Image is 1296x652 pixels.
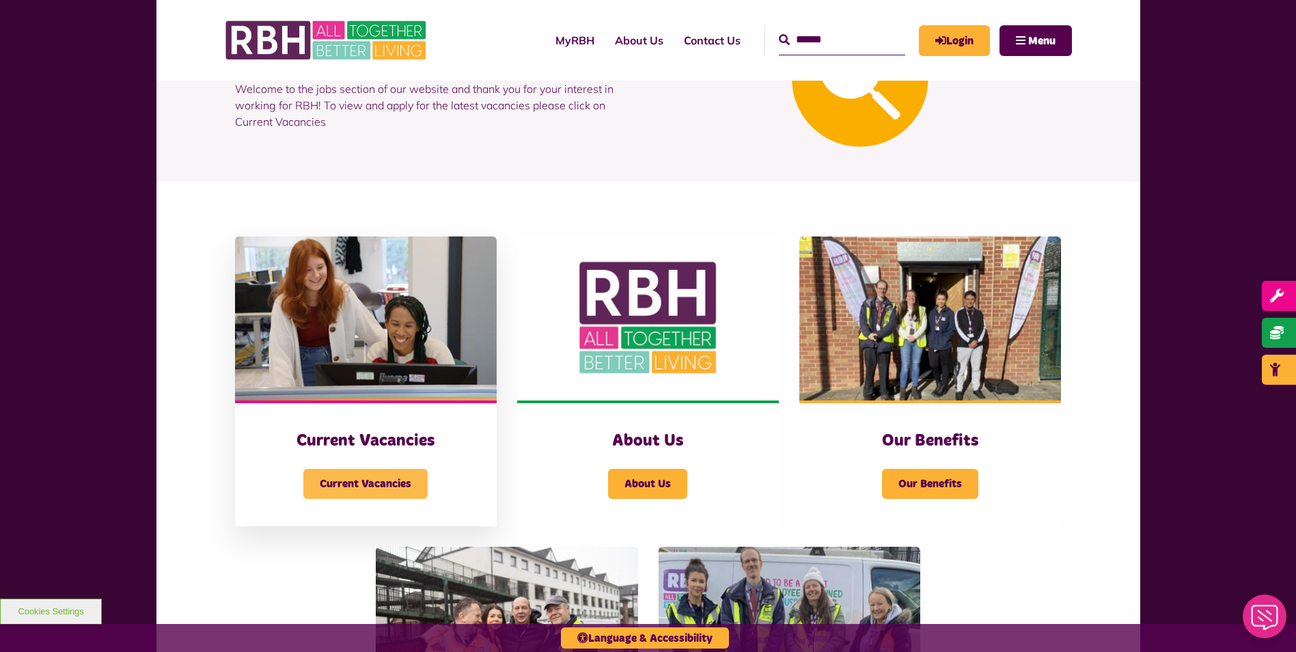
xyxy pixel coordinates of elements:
[608,469,687,499] span: About Us
[605,22,674,59] a: About Us
[235,236,497,526] a: Current Vacancies Current Vacancies
[303,469,428,499] span: Current Vacancies
[882,469,978,499] span: Our Benefits
[235,236,497,400] img: IMG 1470
[799,236,1061,400] img: Dropinfreehold2
[544,431,752,452] h3: About Us
[561,627,729,649] button: Language & Accessibility
[517,236,779,526] a: About Us About Us
[919,25,990,56] a: MyRBH
[545,22,605,59] a: MyRBH
[674,22,751,59] a: Contact Us
[799,236,1061,526] a: Our Benefits Our Benefits
[827,431,1034,452] h3: Our Benefits
[517,236,779,400] img: RBH Logo Social Media 480X360 (1)
[1235,590,1296,652] iframe: Netcall Web Assistant for live chat
[262,431,469,452] h3: Current Vacancies
[225,14,430,67] img: RBH
[999,25,1072,56] button: Navigation
[235,60,638,150] p: Welcome to the jobs section of our website and thank you for your interest in working for RBH! To...
[1028,36,1056,46] span: Menu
